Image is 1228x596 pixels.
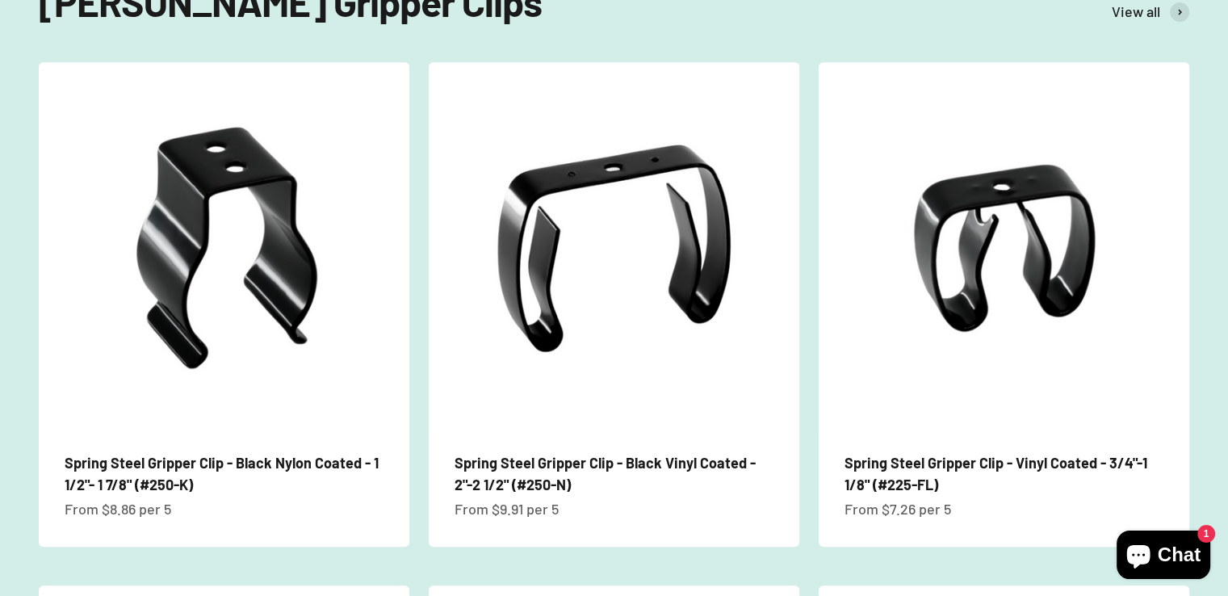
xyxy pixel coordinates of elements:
[845,497,951,521] sale-price: From $7.26 per 5
[1112,531,1215,583] inbox-online-store-chat: Shopify online store chat
[455,454,756,493] a: Spring Steel Gripper Clip - Black Vinyl Coated - 2"-2 1/2" (#250-N)
[845,454,1147,493] a: Spring Steel Gripper Clip - Vinyl Coated - 3/4"-1 1/8" (#225-FL)
[65,454,379,493] a: Spring Steel Gripper Clip - Black Nylon Coated - 1 1/2"- 1 7/8" (#250-K)
[65,497,171,521] sale-price: From $8.86 per 5
[455,497,559,521] sale-price: From $9.91 per 5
